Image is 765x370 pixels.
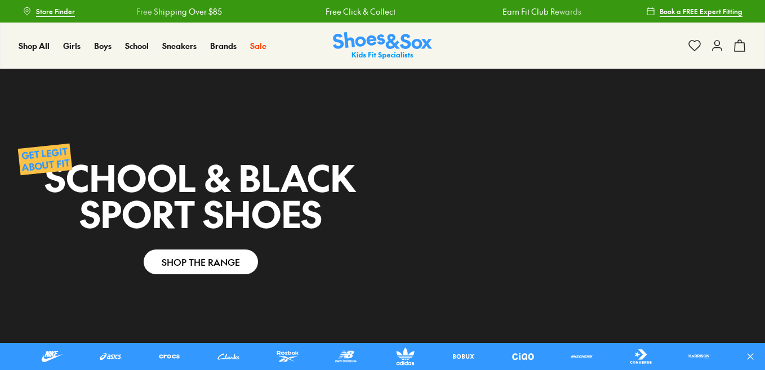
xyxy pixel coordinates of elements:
a: Free Shipping Over $85 [136,6,222,17]
a: School [125,40,149,52]
span: Book a FREE Expert Fitting [660,6,742,16]
a: Girls [63,40,81,52]
a: Free Click & Collect [326,6,395,17]
a: Earn Fit Club Rewards [502,6,581,17]
a: Sale [250,40,266,52]
span: School [125,40,149,51]
img: SNS_Logo_Responsive.svg [333,32,432,60]
a: Brands [210,40,237,52]
a: Shop All [19,40,50,52]
a: Boys [94,40,112,52]
a: Sneakers [162,40,197,52]
span: Boys [94,40,112,51]
a: Store Finder [23,1,75,21]
a: Book a FREE Expert Fitting [646,1,742,21]
a: Shoes & Sox [333,32,432,60]
span: Sale [250,40,266,51]
span: Sneakers [162,40,197,51]
a: SHOP THE RANGE [144,249,258,274]
span: Girls [63,40,81,51]
span: Store Finder [36,6,75,16]
span: Shop All [19,40,50,51]
span: Brands [210,40,237,51]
